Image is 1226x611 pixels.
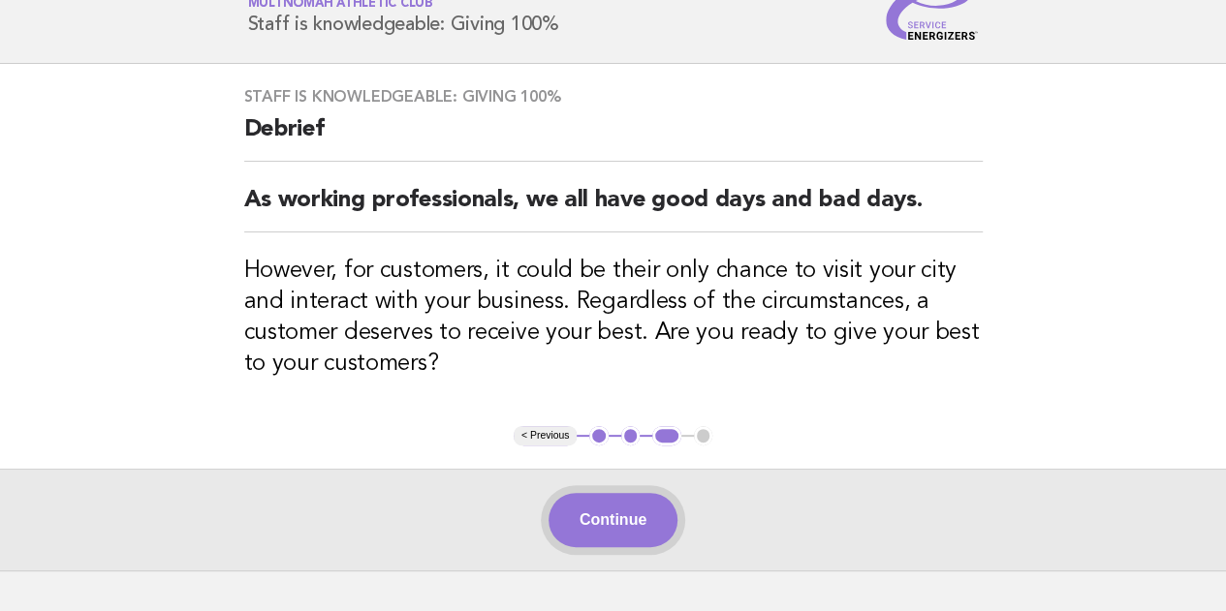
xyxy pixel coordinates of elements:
[244,87,983,107] h3: Staff is knowledgeable: Giving 100%
[244,256,983,380] h3: However, for customers, it could be their only chance to visit your city and interact with your b...
[621,426,641,445] button: 2
[652,426,680,445] button: 3
[244,114,983,162] h2: Debrief
[549,493,677,547] button: Continue
[514,426,577,445] button: < Previous
[244,185,983,232] h2: As working professionals, we all have good days and bad days.
[589,426,609,445] button: 1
